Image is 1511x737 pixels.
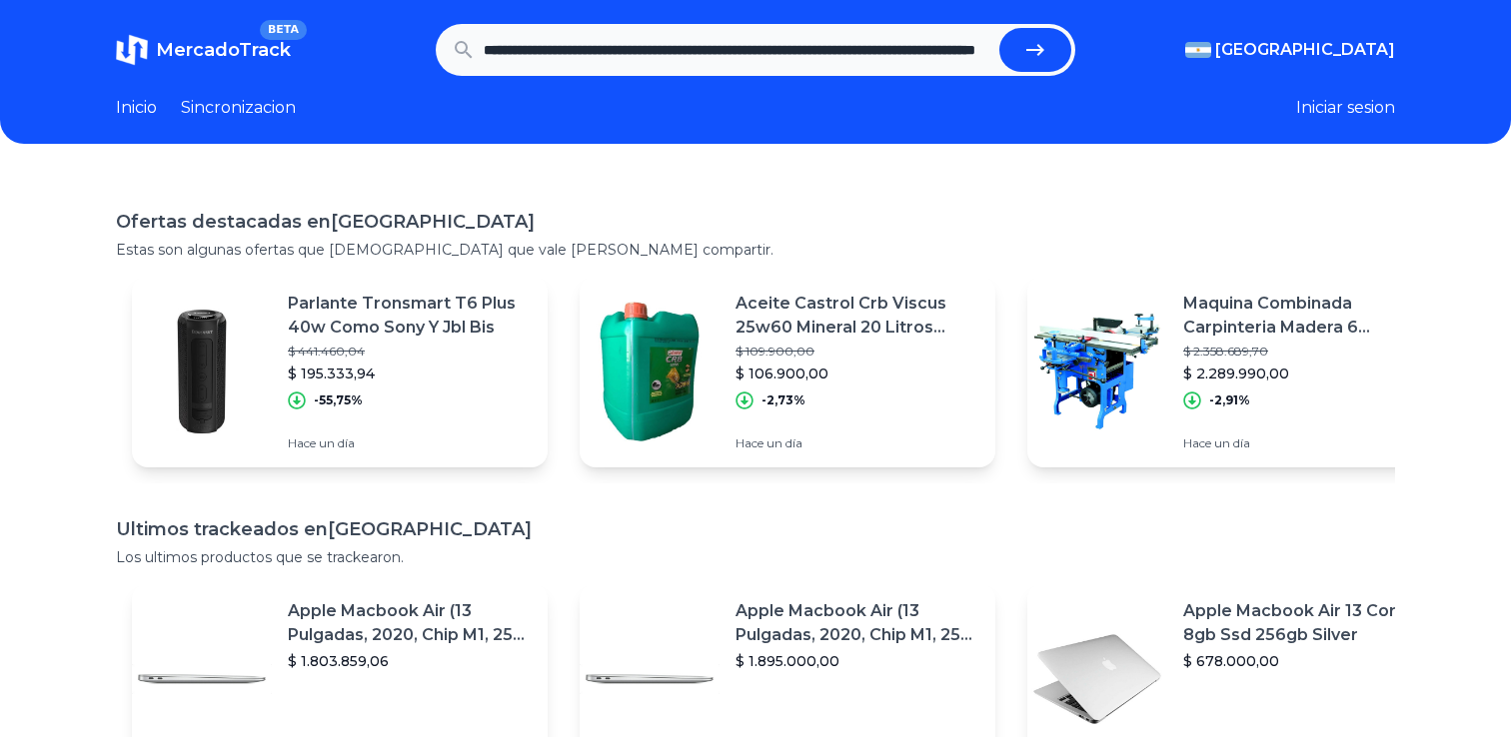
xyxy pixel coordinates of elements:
img: MercadoTrack [116,34,148,66]
img: Featured image [1027,302,1167,441]
p: Apple Macbook Air 13 Core I5 8gb Ssd 256gb Silver [1183,599,1427,647]
p: $ 1.803.859,06 [288,651,532,671]
p: $ 441.460,04 [288,344,532,360]
a: Featured imageMaquina Combinada Carpinteria Madera 6 Funciones 3 Hp Kld$ 2.358.689,70$ 2.289.990,... [1027,276,1443,467]
p: -2,91% [1209,392,1250,408]
p: Estas son algunas ofertas que [DEMOGRAPHIC_DATA] que vale [PERSON_NAME] compartir. [116,240,1395,260]
p: $ 1.895.000,00 [736,651,979,671]
p: Hace un día [288,435,532,451]
a: Inicio [116,96,157,120]
h1: Ofertas destacadas en [GEOGRAPHIC_DATA] [116,208,1395,236]
p: Maquina Combinada Carpinteria Madera 6 Funciones 3 Hp Kld [1183,292,1427,340]
button: [GEOGRAPHIC_DATA] [1185,38,1395,62]
h1: Ultimos trackeados en [GEOGRAPHIC_DATA] [116,515,1395,543]
p: $ 109.900,00 [736,344,979,360]
span: BETA [260,20,307,40]
img: Argentina [1185,42,1211,58]
p: $ 106.900,00 [736,364,979,383]
p: Parlante Tronsmart T6 Plus 40w Como Sony Y Jbl Bis [288,292,532,340]
p: Hace un día [736,435,979,451]
p: Apple Macbook Air (13 Pulgadas, 2020, Chip M1, 256 Gb De Ssd, 8 Gb De Ram) - Plata [288,599,532,647]
p: $ 2.289.990,00 [1183,364,1427,383]
button: Iniciar sesion [1296,96,1395,120]
p: $ 678.000,00 [1183,651,1427,671]
img: Featured image [580,302,720,441]
p: Aceite Castrol Crb Viscus 25w60 Mineral 20 Litros Maranello [736,292,979,340]
a: MercadoTrackBETA [116,34,291,66]
p: -2,73% [761,392,805,408]
span: MercadoTrack [156,39,291,61]
a: Sincronizacion [181,96,296,120]
p: Hace un día [1183,435,1427,451]
p: $ 195.333,94 [288,364,532,383]
span: [GEOGRAPHIC_DATA] [1215,38,1395,62]
p: Los ultimos productos que se trackearon. [116,547,1395,567]
p: -55,75% [314,392,363,408]
img: Featured image [132,302,272,441]
p: Apple Macbook Air (13 Pulgadas, 2020, Chip M1, 256 Gb De Ssd, 8 Gb De Ram) - Plata [736,599,979,647]
a: Featured imageAceite Castrol Crb Viscus 25w60 Mineral 20 Litros Maranello$ 109.900,00$ 106.900,00... [580,276,995,467]
a: Featured imageParlante Tronsmart T6 Plus 40w Como Sony Y Jbl Bis$ 441.460,04$ 195.333,94-55,75%Ha... [132,276,548,467]
p: $ 2.358.689,70 [1183,344,1427,360]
